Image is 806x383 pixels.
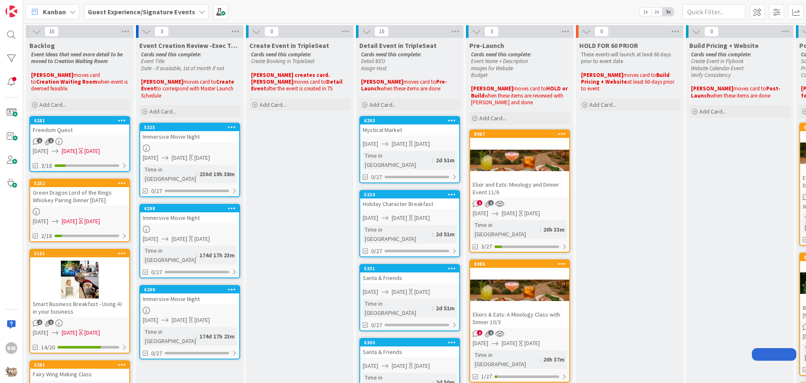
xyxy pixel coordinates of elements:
em: Budget [471,71,487,79]
div: Time in [GEOGRAPHIC_DATA] [363,299,432,317]
em: Cards need this complete: [251,51,311,58]
div: [DATE] [414,214,430,222]
span: moves card to [513,85,546,92]
span: after the event is created in TS [266,85,332,92]
span: 0 [594,26,609,37]
div: [DATE] [194,153,210,162]
a: 8087Elixir and Eats: Mixology and Dinner Event 11/6[DATE][DATE][DATE]Time in [GEOGRAPHIC_DATA]:20... [469,129,570,253]
div: 8086 [470,260,569,268]
div: 5325 [144,124,239,130]
div: Time in [GEOGRAPHIC_DATA] [473,350,540,369]
span: [DATE] [473,339,488,348]
div: 5281 [30,361,129,369]
div: 6300 [360,339,459,346]
div: Immersive Movie Night [140,212,239,223]
div: Mystical Market [360,124,459,135]
div: Time in [GEOGRAPHIC_DATA] [363,151,432,169]
div: 5151 [30,250,129,257]
span: 3/18 [41,161,52,170]
span: 0/27 [371,173,382,182]
span: at least 60-days prior to event [581,78,675,92]
em: Event Ideas that need more detail to be moved to Creation Waiting Room [31,51,124,65]
span: 0/27 [371,321,382,330]
div: [DATE] [414,140,430,148]
span: : [432,156,434,165]
em: Images for Website [471,65,513,72]
div: 6300 [364,340,459,346]
span: 1/27 [481,372,492,381]
span: 1 [477,330,482,335]
div: 5325 [140,124,239,131]
div: 8087Elixir and Eats: Mixology and Dinner Event 11/6 [470,130,569,198]
span: Detail Event in TripleSeat [359,41,437,50]
span: [DATE] [363,140,378,148]
span: : [432,230,434,239]
span: : [196,332,197,341]
span: 14/20 [41,343,55,352]
div: Immersive Movie Night [140,293,239,304]
span: 1 [37,138,42,143]
div: Time in [GEOGRAPHIC_DATA] [143,165,196,183]
span: 3/27 [481,242,492,251]
div: Freedom Quest [30,124,129,135]
div: 5252 [30,180,129,187]
a: 5151Smart Business Breakfast - Using AI in your business[DATE][DATE][DATE]14/20 [29,249,130,354]
span: 0/27 [371,247,382,256]
div: [DATE] [524,209,540,218]
div: [DATE] [84,217,100,226]
div: Holiday Character Breakfast [360,198,459,209]
div: 6293Mystical Market [360,117,459,135]
span: Backlog [29,41,55,50]
span: 2 [488,200,494,206]
span: Add Card... [149,108,176,115]
span: Add Card... [479,114,506,122]
div: 5252Green Dragon Lord of the Rings Whiskey Pairing Dinner [DATE] [30,180,129,206]
span: Add Card... [39,101,66,108]
div: 6298 [144,206,239,211]
div: 5324Holiday Character Breakfast [360,191,459,209]
div: 6299 [144,287,239,293]
span: [DATE] [392,140,407,148]
span: Add Card... [369,101,396,108]
span: when these items are done [710,92,770,99]
span: [DATE] [172,316,187,325]
div: [DATE] [194,316,210,325]
b: Guest Experience/Signature Events [88,8,195,16]
span: Create Event in TripleSeat [249,41,329,50]
strong: [PERSON_NAME] [471,85,513,92]
strong: Pre-Launch [361,78,447,92]
div: 5331 [364,266,459,272]
span: 2x [651,8,662,16]
strong: [PERSON_NAME] [361,78,403,85]
div: 2d 51m [434,230,457,239]
span: : [196,169,197,179]
span: [DATE] [392,362,407,370]
img: avatar [5,366,17,378]
div: [DATE] [414,362,430,370]
span: [DATE] [62,328,77,337]
span: [DATE] [62,217,77,226]
span: [DATE] [172,235,187,243]
div: 8087 [470,130,569,138]
div: 6281 [34,118,129,124]
div: 8087 [474,131,569,137]
span: when event is deemed feasible. [31,78,129,92]
div: 174d 17h 23m [197,251,237,260]
div: 5324 [360,191,459,198]
strong: Build Pricing + Website [581,71,671,85]
em: Create Booking in TripleSeat [251,58,314,65]
span: 2 [37,320,42,325]
span: 0 [264,26,279,37]
em: Assign Host [361,65,387,72]
div: Time in [GEOGRAPHIC_DATA] [473,220,540,239]
span: when these items are reviewed with [PERSON_NAME] and done [471,92,565,106]
span: [DATE] [363,288,378,296]
span: 0/27 [151,349,162,358]
div: Smart Business Breakfast - Using AI in your business [30,298,129,317]
strong: Detail Event [251,78,344,92]
div: 6299 [140,286,239,293]
div: Time in [GEOGRAPHIC_DATA] [143,246,196,264]
span: [DATE] [392,214,407,222]
span: : [540,355,541,364]
span: [DATE] [143,316,158,325]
